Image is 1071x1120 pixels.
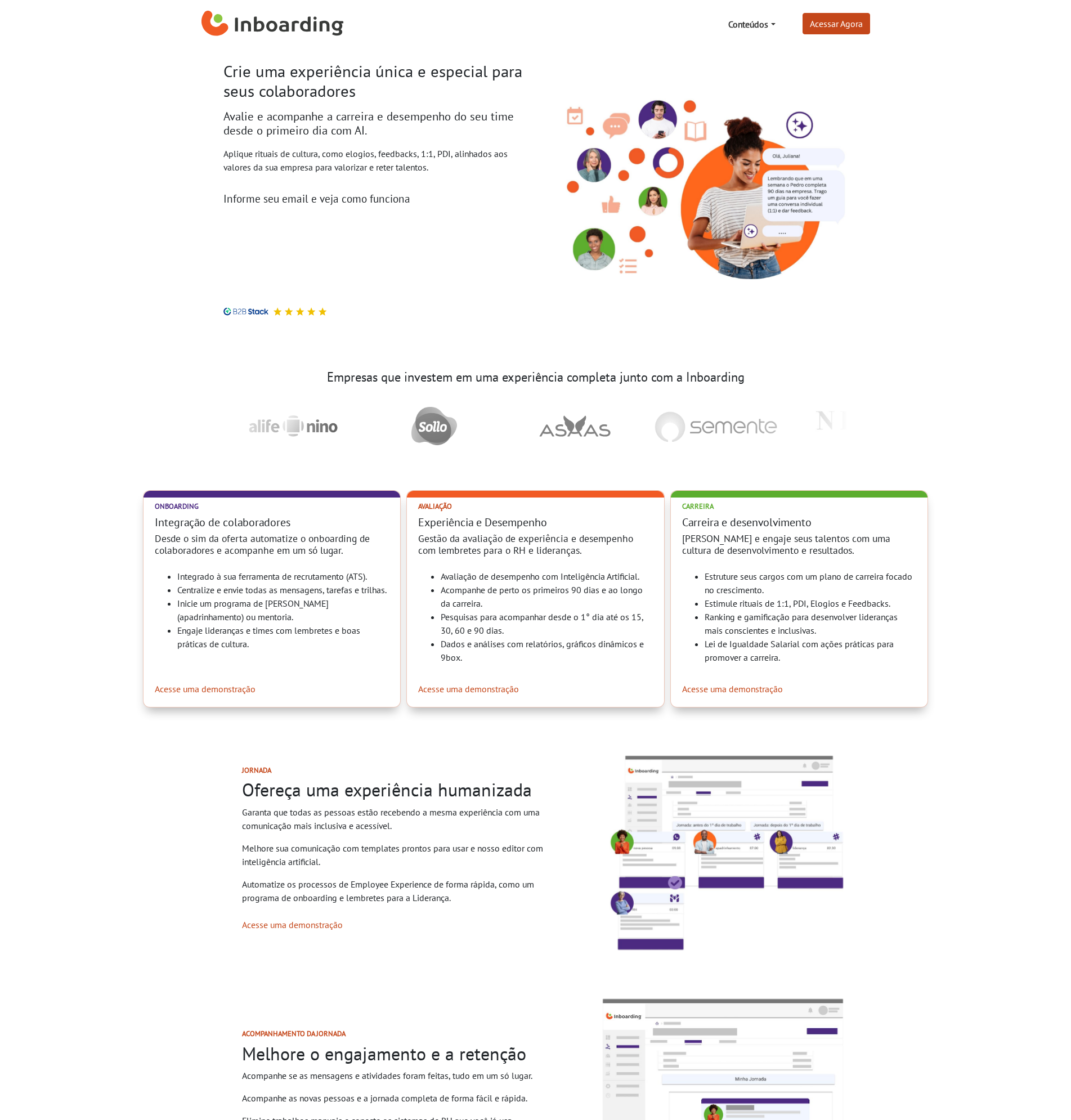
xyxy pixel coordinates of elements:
img: Avaliação 5 estrelas no B2B Stack [318,307,327,316]
h2: Onboarding [155,502,389,510]
img: Inboarding - Rutuais de Cultura com Inteligência Ariticial. Feedback, conversas 1:1, PDI. [544,80,848,284]
img: Sollo Brasil [400,398,464,454]
li: Centralize e envie todas as mensagens, tarefas e trilhas. [177,583,389,597]
h1: Crie uma experiência única e especial para seus colaboradores [223,62,527,101]
h2: Avalie e acompanhe a carreira e desempenho do seu time desde o primeiro dia com AI. [223,110,527,138]
a: Acesse uma demonstração [155,682,389,696]
h3: Informe seu email e veja como funciona [223,192,527,205]
img: Avaliação 5 estrelas no B2B Stack [273,307,282,316]
li: Engaje lideranças e times com lembretes e boas práticas de cultura. [177,624,389,651]
img: B2B Stack logo [223,307,268,316]
div: Avaliação 5 estrelas no B2B Stack [268,307,327,316]
h3: Empresas que investem em uma experiência completa junto com a Inboarding [223,370,848,385]
li: Lei de Igualdade Salarial com ações práticas para promover a carreira. [705,637,916,664]
a: Acesse uma demonstração [418,682,652,696]
li: Integrado à sua ferramenta de recrutamento (ATS). [177,570,389,583]
h2: Melhore o engajamento e a retenção [242,1043,562,1064]
h2: Ofereça uma experiência humanizada [242,779,562,800]
li: Estimule rituais de 1:1, PDI, Elogios e Feedbacks. [705,597,916,610]
img: Asaas [528,406,617,446]
h2: Avaliação [418,502,652,510]
p: Automatize os processos de Employee Experience de forma rápida, como um programa de onboarding e ... [242,877,562,904]
li: Avaliação de desempenho com Inteligência Artificial. [441,570,652,583]
img: Imagem da solução da Inbaording monstrando a jornada como comunicações enviandos antes e depois d... [598,751,848,955]
img: Avaliação 5 estrelas no B2B Stack [307,307,316,316]
li: Estruture seus cargos com um plano de carreira focado no crescimento. [705,570,916,597]
img: Avaliação 5 estrelas no B2B Stack [284,307,293,316]
h3: Carreira e desenvolvimento [682,516,916,529]
h3: Integração de colaboradores [155,516,389,529]
a: Acesse uma demonstração [682,682,916,696]
li: Pesquisas para acompanhar desde o 1° dia até os 15, 30, 60 e 90 dias. [441,610,652,637]
img: Alife Nino [232,398,351,454]
h2: Acompanhamento da jornada [242,1029,562,1038]
a: Conteúdos [724,13,779,35]
li: Acompanhe de perto os primeiros 90 dias e ao longo da carreira. [441,583,652,610]
img: Inboarding Home [201,7,344,41]
h4: [PERSON_NAME] e engaje seus talentos com uma cultura de desenvolvimento e resultados. [682,532,916,556]
p: Aplique rituais de cultura, como elogios, feedbacks, 1:1, PDI, alinhados aos valores da sua empre... [223,147,527,174]
li: Dados e análises com relatórios, gráficos dinâmicos e 9box. [441,637,652,664]
img: Semente Negocios [643,402,784,451]
h3: Experiência e Desempenho [418,516,652,529]
p: Acompanhe se as mensagens e atividades foram feitas, tudo em um só lugar. [242,1069,562,1082]
h4: Gestão da avaliação de experiência e desempenho com lembretes para o RH e lideranças. [418,532,652,556]
img: Avaliação 5 estrelas no B2B Stack [295,307,304,316]
li: Inicie um programa de [PERSON_NAME] (apadrinhamento) ou mentoria. [177,597,389,624]
a: Acessar Agora [803,13,870,34]
h4: Desde o sim da oferta automatize o onboarding de colaboradores e acompanhe em um só lugar. [155,532,389,556]
h2: Jornada [242,766,562,774]
p: Melhore sua comunicação com templates prontos para usar e nosso editor com inteligência artificial. [242,841,562,868]
a: Inboarding Home Page [201,5,344,44]
p: Acompanhe as novas pessoas e a jornada completa de forma fácil e rápida. [242,1091,562,1105]
h2: Carreira [682,502,916,510]
iframe: Form 0 [223,209,500,294]
p: Garanta que todas as pessoas estão recebendo a mesma experiência com uma comunicação mais inclusi... [242,805,562,832]
li: Ranking e gamificação para desenvolver lideranças mais conscientes e inclusivas. [705,610,916,637]
a: Acesse uma demonstração [242,919,343,930]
